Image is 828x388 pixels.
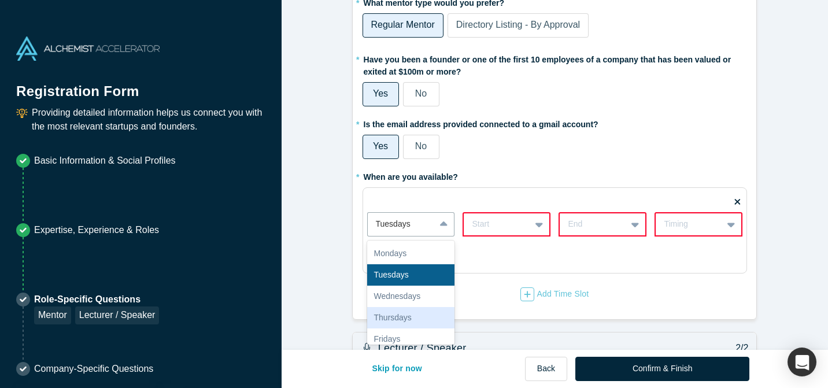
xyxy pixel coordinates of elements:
span: No [415,88,427,98]
p: 2/2 [730,341,749,355]
div: Tuesdays [367,264,455,286]
div: Add Time Slot [520,287,589,301]
p: Role-Specific Questions [34,293,159,306]
span: No [415,141,427,151]
button: Add Time Slot [520,287,589,302]
span: Directory Listing - By Approval [456,20,580,29]
h3: Lecturer / Speaker [378,341,467,356]
label: Have you been a founder or one of the first 10 employees of a company that has been valued or exi... [363,50,748,78]
div: Fridays [367,328,455,350]
label: When are you available? [363,167,458,183]
div: Lecturer / Speaker [75,306,160,324]
button: Confirm & Finish [575,357,749,381]
img: Alchemist Accelerator Logo [16,36,160,61]
p: Company-Specific Questions [34,362,153,376]
span: Regular Mentor [371,20,435,29]
span: Yes [373,141,388,151]
span: Yes [373,88,388,98]
div: Mondays [367,243,455,264]
button: Back [525,357,567,381]
h1: Registration Form [16,69,265,102]
p: Expertise, Experience & Roles [34,223,159,237]
div: Thursdays [367,307,455,328]
div: Mentor [34,306,71,324]
div: Timing [664,218,714,230]
div: Wednesdays [367,286,455,307]
p: Providing detailed information helps us connect you with the most relevant startups and founders. [32,106,265,134]
label: Is the email address provided connected to a gmail account? [363,114,748,131]
p: Basic Information & Social Profiles [34,154,176,168]
button: Skip for now [360,357,434,381]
